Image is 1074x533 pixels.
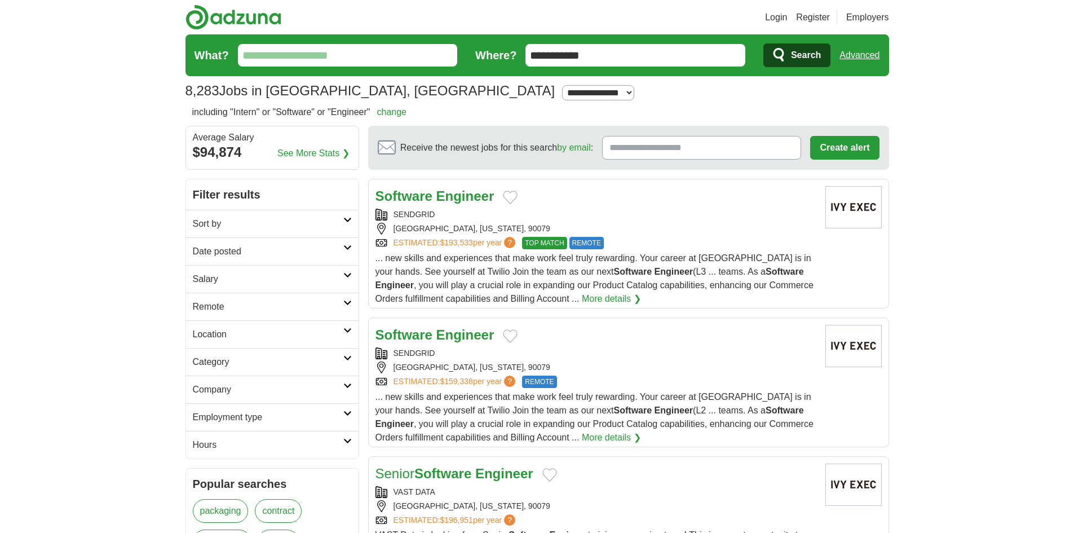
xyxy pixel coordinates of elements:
[440,377,472,386] span: $159,338
[255,499,302,523] a: contract
[475,466,533,481] strong: Engineer
[582,292,641,306] a: More details ❯
[377,107,407,117] a: change
[186,320,359,348] a: Location
[186,348,359,376] a: Category
[614,267,652,276] strong: Software
[655,267,693,276] strong: Engineer
[193,133,352,142] div: Average Salary
[186,431,359,459] a: Hours
[186,179,359,210] h2: Filter results
[400,141,593,155] span: Receive the newest jobs for this search :
[414,466,471,481] strong: Software
[186,403,359,431] a: Employment type
[766,267,804,276] strong: Software
[504,237,515,248] span: ?
[475,47,516,64] label: Where?
[375,362,816,373] div: [GEOGRAPHIC_DATA], [US_STATE], 90079
[186,210,359,237] a: Sort by
[522,376,556,388] span: REMOTE
[375,327,494,342] a: Software Engineer
[440,238,472,247] span: $193,533
[436,327,494,342] strong: Engineer
[193,300,343,314] h2: Remote
[193,142,352,162] div: $94,874
[375,209,816,221] div: SENDGRID
[394,376,518,388] a: ESTIMATED:$159,338per year?
[375,500,816,512] div: [GEOGRAPHIC_DATA], [US_STATE], 90079
[765,11,787,24] a: Login
[522,237,567,249] span: TOP MATCH
[375,280,414,290] strong: Engineer
[375,223,816,235] div: [GEOGRAPHIC_DATA], [US_STATE], 90079
[186,376,359,403] a: Company
[193,355,343,369] h2: Category
[193,438,343,452] h2: Hours
[375,419,414,429] strong: Engineer
[440,516,472,525] span: $196,951
[195,47,229,64] label: What?
[763,43,830,67] button: Search
[614,406,652,415] strong: Software
[193,217,343,231] h2: Sort by
[766,406,804,415] strong: Software
[825,325,882,367] img: Company logo
[839,44,879,67] a: Advanced
[185,5,281,30] img: Adzuna logo
[375,327,432,342] strong: Software
[503,329,518,343] button: Add to favorite jobs
[186,265,359,293] a: Salary
[375,466,533,481] a: SeniorSoftware Engineer
[185,83,555,98] h1: Jobs in [GEOGRAPHIC_DATA], [GEOGRAPHIC_DATA]
[375,486,816,498] div: VAST DATA
[542,468,557,482] button: Add to favorite jobs
[193,499,249,523] a: packaging
[193,328,343,341] h2: Location
[436,188,494,204] strong: Engineer
[557,143,591,152] a: by email
[193,272,343,286] h2: Salary
[277,147,350,160] a: See More Stats ❯
[375,253,814,303] span: ... new skills and experiences that make work feel truly rewarding. Your career at [GEOGRAPHIC_DA...
[825,186,882,228] img: Company logo
[504,376,515,387] span: ?
[394,514,518,526] a: ESTIMATED:$196,951per year?
[791,44,821,67] span: Search
[185,81,219,101] span: 8,283
[846,11,889,24] a: Employers
[375,188,494,204] a: Software Engineer
[825,464,882,506] img: Company logo
[504,514,515,526] span: ?
[193,245,343,258] h2: Date posted
[375,188,432,204] strong: Software
[375,347,816,359] div: SENDGRID
[503,191,518,204] button: Add to favorite jobs
[193,383,343,397] h2: Company
[375,392,814,442] span: ... new skills and experiences that make work feel truly rewarding. Your career at [GEOGRAPHIC_DA...
[582,431,641,444] a: More details ❯
[569,237,604,249] span: REMOTE
[193,475,352,492] h2: Popular searches
[796,11,830,24] a: Register
[192,105,407,119] h2: including "Intern" or "Software" or "Engineer"
[186,293,359,320] a: Remote
[394,237,518,249] a: ESTIMATED:$193,533per year?
[186,237,359,265] a: Date posted
[193,411,343,424] h2: Employment type
[655,406,693,415] strong: Engineer
[810,136,879,160] button: Create alert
